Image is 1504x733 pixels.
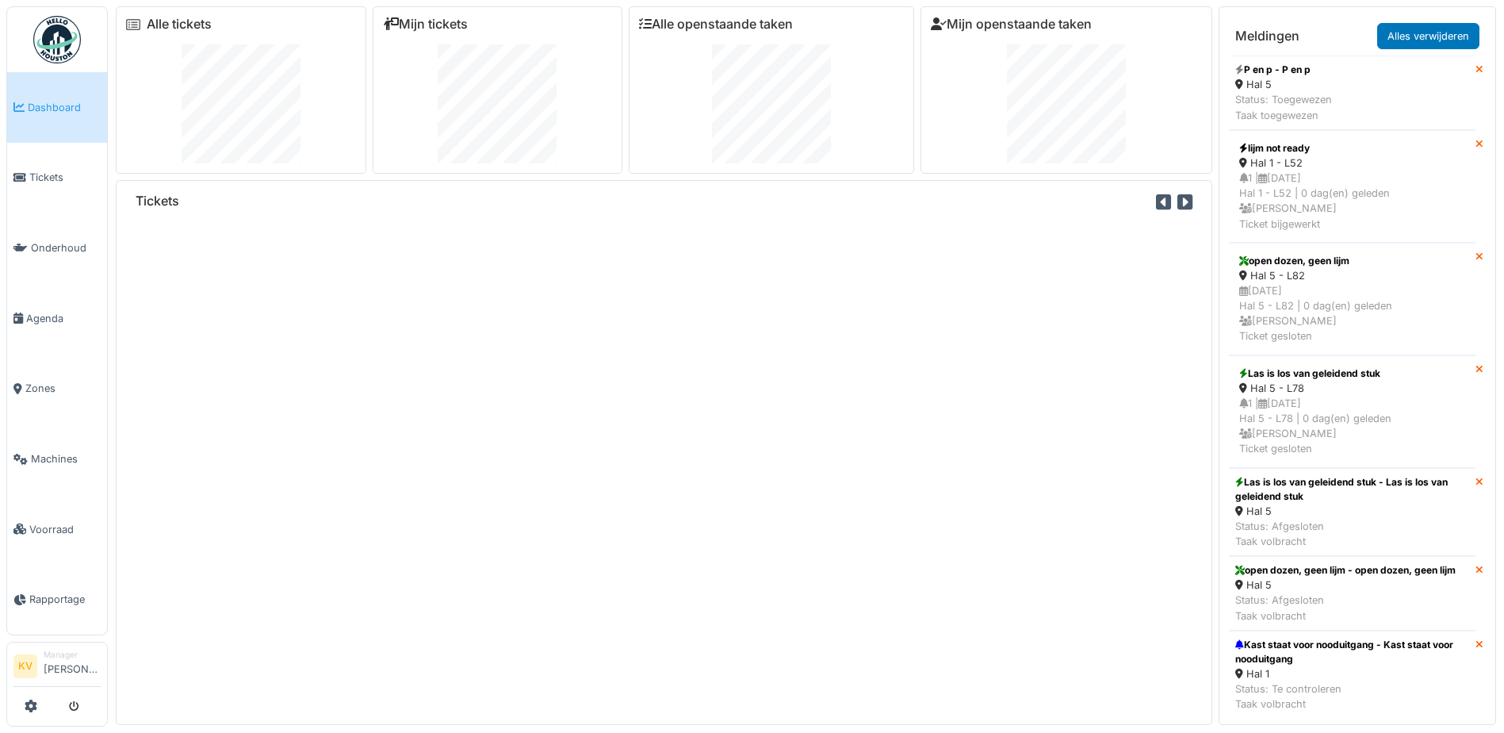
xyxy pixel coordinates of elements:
span: Voorraad [29,522,101,537]
div: Hal 5 [1235,77,1332,92]
div: [DATE] Hal 5 - L82 | 0 dag(en) geleden [PERSON_NAME] Ticket gesloten [1239,283,1465,344]
a: Kast staat voor nooduitgang - Kast staat voor nooduitgang Hal 1 Status: Te controlerenTaak volbracht [1229,631,1475,720]
div: lijm not ready [1239,141,1465,155]
a: Agenda [7,283,107,354]
div: P en p - P en p [1235,63,1332,77]
div: Status: Te controleren Taak volbracht [1235,681,1469,712]
div: Manager [44,649,101,661]
div: Status: Afgesloten Taak volbracht [1235,593,1456,623]
span: Machines [31,451,101,466]
a: Tickets [7,143,107,213]
div: Hal 5 - L82 [1239,268,1465,283]
a: Alle openstaande taken [639,17,793,32]
div: Hal 5 [1235,578,1456,593]
div: 1 | [DATE] Hal 1 - L52 | 0 dag(en) geleden [PERSON_NAME] Ticket bijgewerkt [1239,171,1465,232]
li: KV [13,654,37,678]
img: Badge_color-CXgf-gQk.svg [33,16,81,63]
a: Machines [7,424,107,494]
span: Dashboard [28,100,101,115]
a: P en p - P en p Hal 5 Status: ToegewezenTaak toegewezen [1229,56,1475,130]
span: Rapportage [29,592,101,607]
span: Onderhoud [31,240,101,255]
div: 1 | [DATE] Hal 5 - L78 | 0 dag(en) geleden [PERSON_NAME] Ticket gesloten [1239,396,1465,457]
span: Zones [25,381,101,396]
a: Rapportage [7,565,107,635]
span: Agenda [26,311,101,326]
div: Hal 1 - L52 [1239,155,1465,171]
a: Voorraad [7,494,107,565]
div: Status: Toegewezen Taak toegewezen [1235,92,1332,122]
a: KV Manager[PERSON_NAME] [13,649,101,687]
a: Las is los van geleidend stuk - Las is los van geleidend stuk Hal 5 Status: AfgeslotenTaak volbracht [1229,468,1475,557]
div: Hal 1 [1235,666,1469,681]
a: Mijn tickets [383,17,468,32]
a: Zones [7,354,107,424]
div: open dozen, geen lijm [1239,254,1465,268]
li: [PERSON_NAME] [44,649,101,683]
a: Alle tickets [147,17,212,32]
h6: Tickets [136,194,179,209]
div: Status: Afgesloten Taak volbracht [1235,519,1469,549]
h6: Meldingen [1235,29,1299,44]
div: Hal 5 [1235,504,1469,519]
div: Kast staat voor nooduitgang - Kast staat voor nooduitgang [1235,638,1469,666]
a: Dashboard [7,72,107,143]
a: Mijn openstaande taken [931,17,1092,32]
a: open dozen, geen lijm - open dozen, geen lijm Hal 5 Status: AfgeslotenTaak volbracht [1229,556,1475,631]
div: open dozen, geen lijm - open dozen, geen lijm [1235,563,1456,578]
div: Hal 5 - L78 [1239,381,1465,396]
a: Alles verwijderen [1377,23,1479,49]
a: open dozen, geen lijm Hal 5 - L82 [DATE]Hal 5 - L82 | 0 dag(en) geleden [PERSON_NAME]Ticket gesloten [1229,243,1475,355]
a: lijm not ready Hal 1 - L52 1 |[DATE]Hal 1 - L52 | 0 dag(en) geleden [PERSON_NAME]Ticket bijgewerkt [1229,130,1475,243]
div: Las is los van geleidend stuk - Las is los van geleidend stuk [1235,475,1469,504]
div: Las is los van geleidend stuk [1239,366,1465,381]
a: Las is los van geleidend stuk Hal 5 - L78 1 |[DATE]Hal 5 - L78 | 0 dag(en) geleden [PERSON_NAME]T... [1229,355,1475,468]
span: Tickets [29,170,101,185]
a: Onderhoud [7,213,107,283]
